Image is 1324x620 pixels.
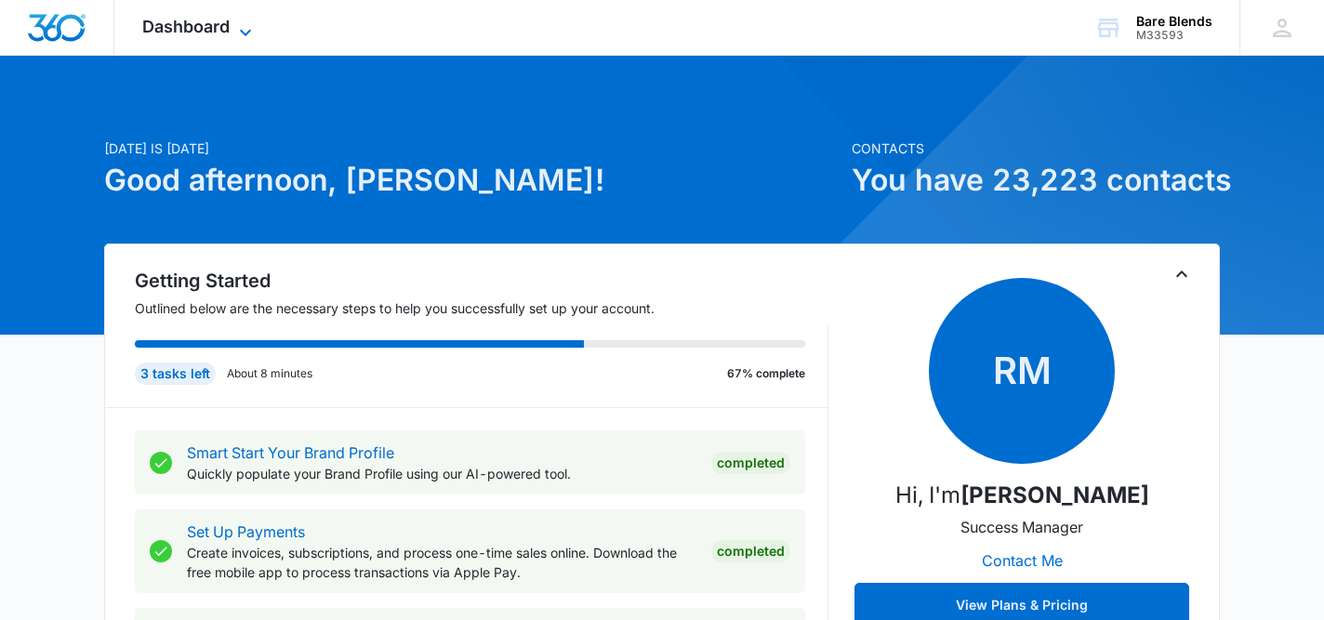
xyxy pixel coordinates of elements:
button: Contact Me [963,538,1081,583]
p: Create invoices, subscriptions, and process one-time sales online. Download the free mobile app t... [187,543,696,582]
h1: Good afternoon, [PERSON_NAME]! [104,158,841,203]
div: Completed [711,452,790,474]
p: Contacts [852,139,1220,158]
span: Dashboard [142,17,230,36]
button: Toggle Collapse [1171,263,1193,285]
a: Smart Start Your Brand Profile [187,443,394,462]
div: account id [1136,29,1212,42]
span: RM [929,278,1115,464]
strong: [PERSON_NAME] [960,481,1149,508]
p: Hi, I'm [895,479,1149,512]
h1: You have 23,223 contacts [852,158,1220,203]
p: Success Manager [960,516,1083,538]
div: account name [1136,14,1212,29]
p: About 8 minutes [227,365,312,382]
p: [DATE] is [DATE] [104,139,841,158]
a: Set Up Payments [187,522,305,541]
h2: Getting Started [135,267,828,295]
p: Quickly populate your Brand Profile using our AI-powered tool. [187,464,696,483]
div: Completed [711,540,790,562]
p: Outlined below are the necessary steps to help you successfully set up your account. [135,298,828,318]
p: 67% complete [727,365,805,382]
div: 3 tasks left [135,363,216,385]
